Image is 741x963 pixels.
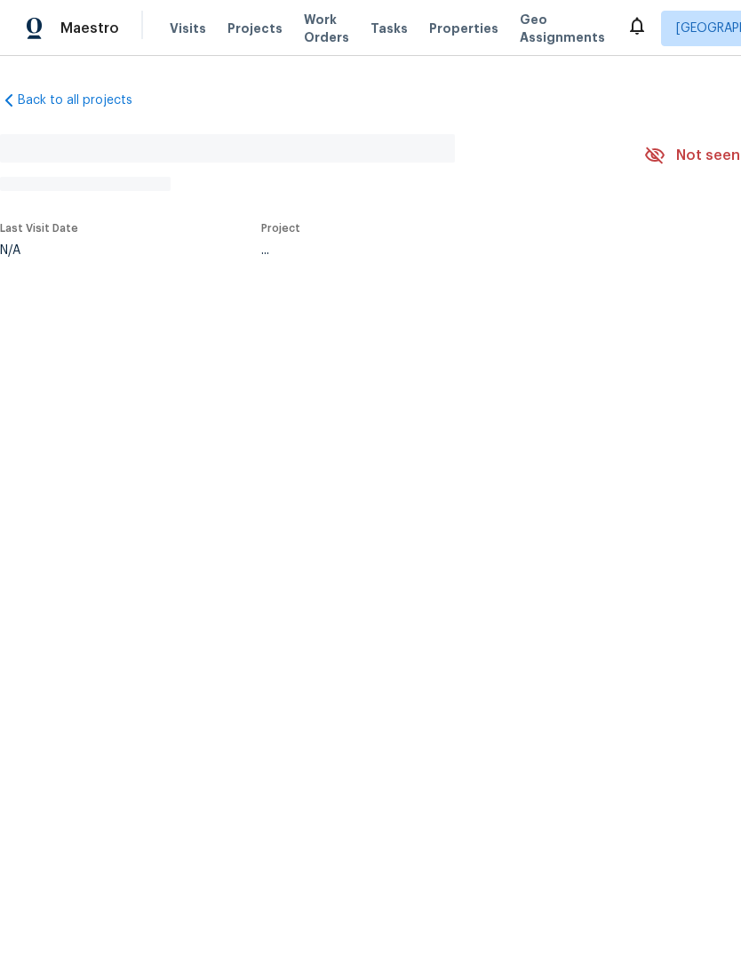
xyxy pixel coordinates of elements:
[304,11,349,46] span: Work Orders
[520,11,605,46] span: Geo Assignments
[261,244,602,257] div: ...
[227,20,283,37] span: Projects
[60,20,119,37] span: Maestro
[261,223,300,234] span: Project
[370,22,408,35] span: Tasks
[429,20,498,37] span: Properties
[170,20,206,37] span: Visits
